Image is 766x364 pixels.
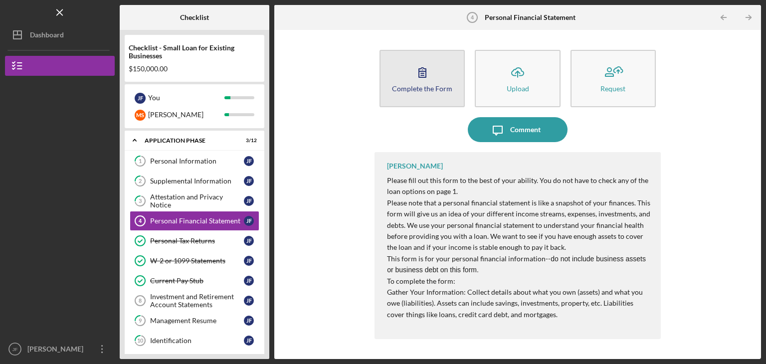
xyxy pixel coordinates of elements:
div: W-2 or 1099 Statements [150,257,244,265]
div: Checklist - Small Loan for Existing Businesses [129,44,260,60]
div: Comment [510,117,541,142]
tspan: 4 [139,218,142,224]
div: $150,000.00 [129,65,260,73]
a: 1Personal InformationJF [130,151,259,171]
div: J F [244,176,254,186]
div: Attestation and Privacy Notice [150,193,244,209]
a: Personal Tax ReturnsJF [130,231,259,251]
div: Personal Tax Returns [150,237,244,245]
p: This form is for your personal financial information-- [387,253,651,276]
a: 3Attestation and Privacy NoticeJF [130,191,259,211]
a: 4Personal Financial StatementJF [130,211,259,231]
p: Please note that a personal financial statement is like a snapshot of your finances. This form wi... [387,197,651,253]
div: [PERSON_NAME] [148,106,224,123]
button: Comment [468,117,568,142]
div: J F [135,93,146,104]
div: Complete the Form [392,85,452,92]
p: To complete the form: [387,276,651,287]
div: Upload [507,85,529,92]
a: 10IdentificationJF [130,331,259,351]
p: Please fill out this form to the best of your ability. You do not have to check any of the loan o... [387,175,651,197]
div: Personal Information [150,157,244,165]
div: [PERSON_NAME] [25,339,90,362]
a: 9Management ResumeJF [130,311,259,331]
tspan: 2 [139,178,142,184]
button: Request [571,50,656,107]
div: J F [244,236,254,246]
div: You [148,89,224,106]
div: Personal Financial Statement [150,217,244,225]
button: Complete the Form [380,50,465,107]
tspan: 3 [139,198,142,204]
tspan: 1 [139,158,142,165]
div: J F [244,216,254,226]
div: J F [244,156,254,166]
div: J F [244,316,254,326]
b: Personal Financial Statement [485,13,575,21]
tspan: 8 [139,298,142,304]
button: Upload [475,50,560,107]
b: Checklist [180,13,209,21]
div: Supplemental Information [150,177,244,185]
div: Current Pay Stub [150,277,244,285]
div: 3 / 12 [239,138,257,144]
div: J F [244,276,254,286]
tspan: 10 [137,338,144,344]
div: Dashboard [30,25,64,47]
div: J F [244,196,254,206]
div: Investment and Retirement Account Statements [150,293,244,309]
div: J F [244,296,254,306]
a: Current Pay StubJF [130,271,259,291]
div: M S [135,110,146,121]
div: J F [244,256,254,266]
div: Request [600,85,625,92]
div: Identification [150,337,244,345]
button: JF[PERSON_NAME] [5,339,115,359]
a: 8Investment and Retirement Account StatementsJF [130,291,259,311]
a: 2Supplemental InformationJF [130,171,259,191]
a: W-2 or 1099 StatementsJF [130,251,259,271]
div: Management Resume [150,317,244,325]
div: J F [244,336,254,346]
div: [PERSON_NAME] [387,162,443,170]
text: JF [12,347,18,352]
div: Application Phase [145,138,232,144]
tspan: 9 [139,318,142,324]
button: Dashboard [5,25,115,45]
tspan: 4 [471,14,474,20]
